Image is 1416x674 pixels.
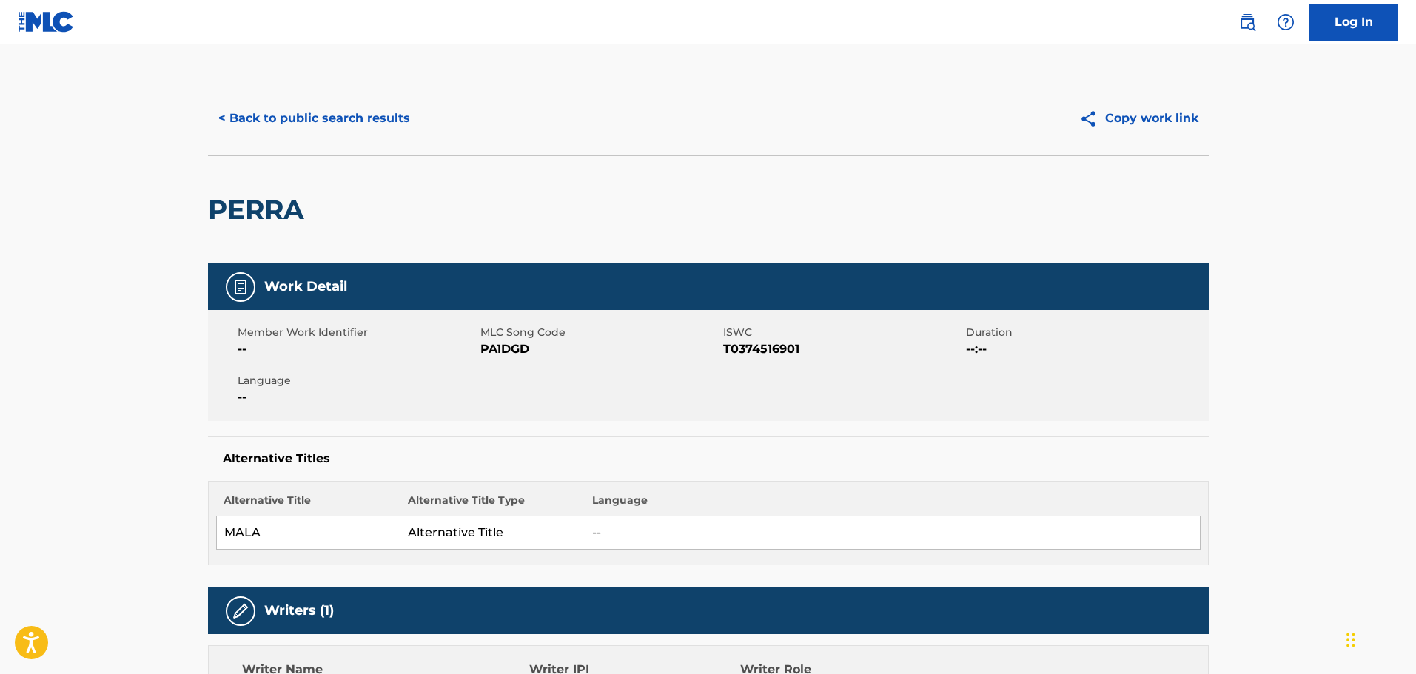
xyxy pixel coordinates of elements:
[208,100,420,137] button: < Back to public search results
[1238,13,1256,31] img: search
[216,493,400,516] th: Alternative Title
[232,278,249,296] img: Work Detail
[1309,4,1398,41] a: Log In
[238,388,477,406] span: --
[264,278,347,295] h5: Work Detail
[723,340,962,358] span: T0374516901
[480,340,719,358] span: PA1DGD
[238,340,477,358] span: --
[1342,603,1416,674] iframe: Chat Widget
[232,602,249,620] img: Writers
[400,493,585,516] th: Alternative Title Type
[585,493,1200,516] th: Language
[216,516,400,550] td: MALA
[1346,618,1355,662] div: Arrastrar
[238,325,477,340] span: Member Work Identifier
[264,602,334,619] h5: Writers (1)
[966,325,1205,340] span: Duration
[1069,100,1209,137] button: Copy work link
[1277,13,1295,31] img: help
[1271,7,1301,37] div: Help
[400,516,585,550] td: Alternative Title
[238,373,477,388] span: Language
[480,325,719,340] span: MLC Song Code
[1232,7,1262,37] a: Public Search
[723,325,962,340] span: ISWC
[18,11,75,33] img: MLC Logo
[208,193,312,226] h2: PERRA
[1079,109,1105,128] img: Copy work link
[966,340,1205,358] span: --:--
[1342,603,1416,674] div: Widget de chat
[223,451,1194,466] h5: Alternative Titles
[585,516,1200,550] td: --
